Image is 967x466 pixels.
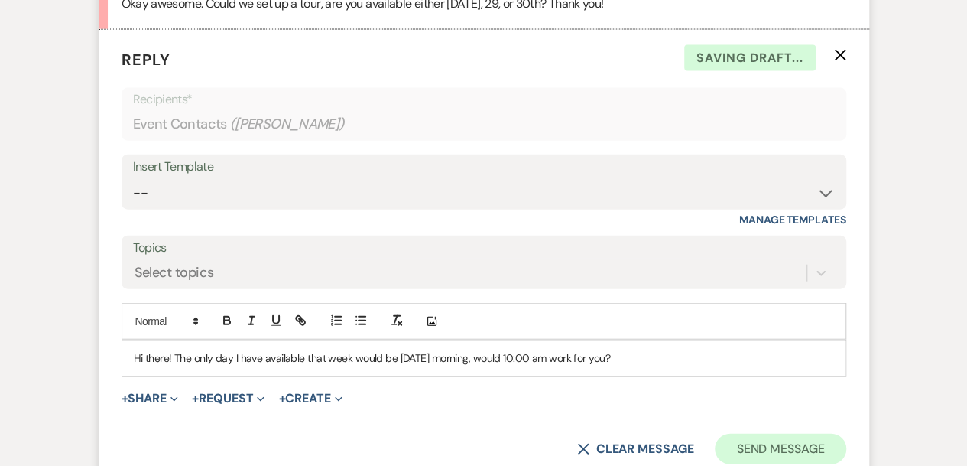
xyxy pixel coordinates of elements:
[133,90,835,109] p: Recipients*
[135,263,214,284] div: Select topics
[133,237,835,259] label: Topics
[230,114,345,135] span: ( [PERSON_NAME] )
[133,156,835,178] div: Insert Template
[122,393,179,405] button: Share
[739,213,846,226] a: Manage Templates
[684,45,816,71] span: Saving draft...
[577,443,693,455] button: Clear message
[192,393,199,405] span: +
[278,393,285,405] span: +
[192,393,264,405] button: Request
[278,393,342,405] button: Create
[122,393,128,405] span: +
[715,434,845,464] button: Send Message
[133,109,835,139] div: Event Contacts
[122,50,170,70] span: Reply
[134,350,834,367] p: Hi there! The only day I have available that week would be [DATE] morning, would 10:00 am work fo...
